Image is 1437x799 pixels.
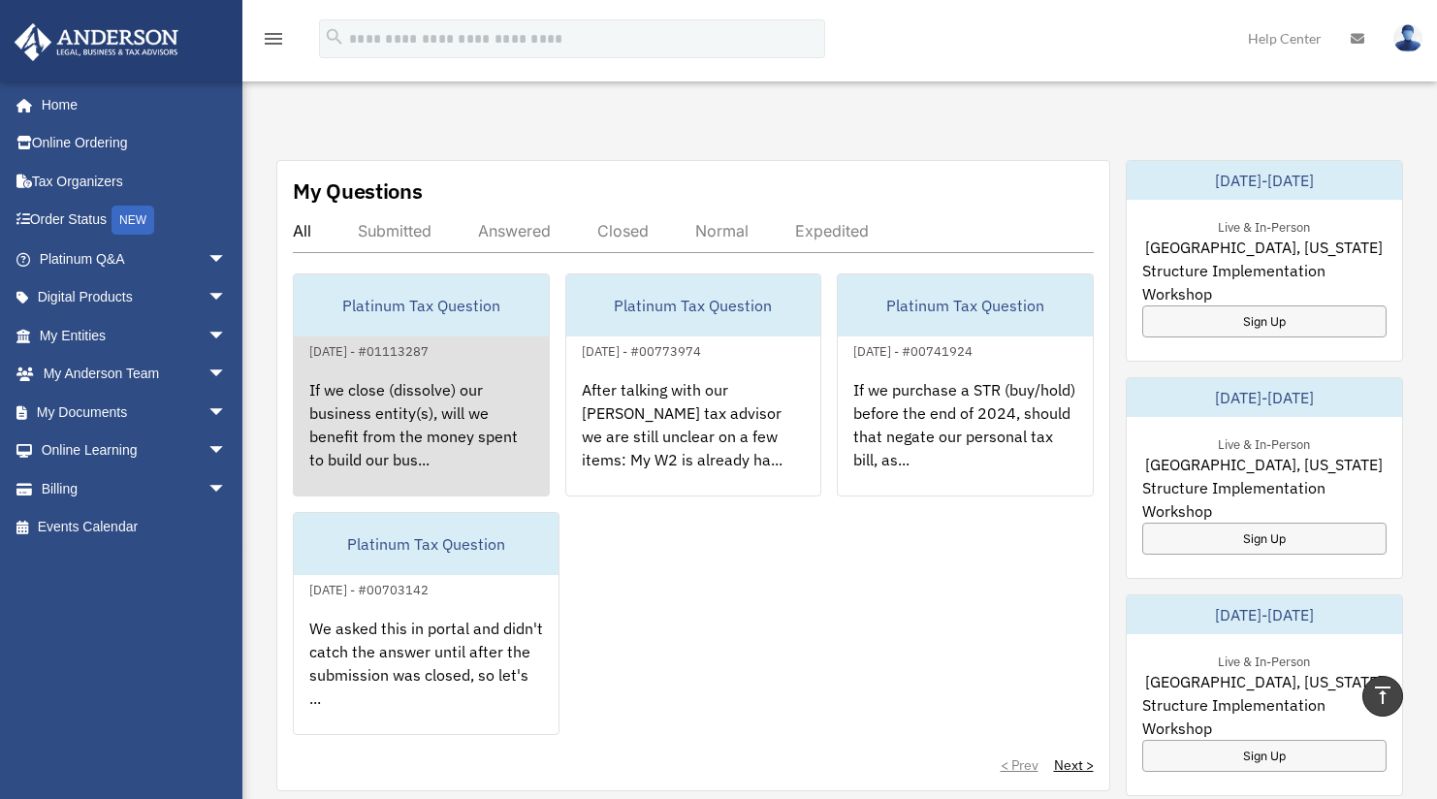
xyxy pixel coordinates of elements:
[566,363,821,514] div: After talking with our [PERSON_NAME] tax advisor we are still unclear on a few items: My W2 is al...
[294,339,444,360] div: [DATE] - #01113287
[9,23,184,61] img: Anderson Advisors Platinum Portal
[208,316,246,356] span: arrow_drop_down
[597,221,649,240] div: Closed
[14,85,246,124] a: Home
[294,601,559,752] div: We asked this in portal and didn't catch the answer until after the submission was closed, so let...
[14,124,256,163] a: Online Ordering
[566,274,821,336] div: Platinum Tax Question
[1054,755,1094,775] a: Next >
[566,339,717,360] div: [DATE] - #00773974
[1142,523,1388,555] a: Sign Up
[262,27,285,50] i: menu
[565,273,822,496] a: Platinum Tax Question[DATE] - #00773974After talking with our [PERSON_NAME] tax advisor we are st...
[1142,476,1388,523] span: Structure Implementation Workshop
[838,274,1093,336] div: Platinum Tax Question
[838,363,1093,514] div: If we purchase a STR (buy/hold) before the end of 2024, should that negate our personal tax bill,...
[112,206,154,235] div: NEW
[795,221,869,240] div: Expedited
[358,221,431,240] div: Submitted
[14,508,256,547] a: Events Calendar
[293,273,550,496] a: Platinum Tax Question[DATE] - #01113287If we close (dissolve) our business entity(s), will we ben...
[695,221,749,240] div: Normal
[1145,236,1383,259] span: [GEOGRAPHIC_DATA], [US_STATE]
[324,26,345,48] i: search
[1145,453,1383,476] span: [GEOGRAPHIC_DATA], [US_STATE]
[1362,676,1403,717] a: vertical_align_top
[293,176,423,206] div: My Questions
[14,162,256,201] a: Tax Organizers
[1142,259,1388,305] span: Structure Implementation Workshop
[14,201,256,240] a: Order StatusNEW
[1202,432,1325,453] div: Live & In-Person
[14,393,256,431] a: My Documentsarrow_drop_down
[294,274,549,336] div: Platinum Tax Question
[208,278,246,318] span: arrow_drop_down
[14,316,256,355] a: My Entitiesarrow_drop_down
[208,431,246,471] span: arrow_drop_down
[208,355,246,395] span: arrow_drop_down
[294,363,549,514] div: If we close (dissolve) our business entity(s), will we benefit from the money spent to build our ...
[1142,740,1388,772] a: Sign Up
[1202,650,1325,670] div: Live & In-Person
[838,339,988,360] div: [DATE] - #00741924
[262,34,285,50] a: menu
[14,469,256,508] a: Billingarrow_drop_down
[478,221,551,240] div: Answered
[14,431,256,470] a: Online Learningarrow_drop_down
[14,278,256,317] a: Digital Productsarrow_drop_down
[1145,670,1383,693] span: [GEOGRAPHIC_DATA], [US_STATE]
[1127,161,1403,200] div: [DATE]-[DATE]
[1142,305,1388,337] a: Sign Up
[294,513,559,575] div: Platinum Tax Question
[837,273,1094,496] a: Platinum Tax Question[DATE] - #00741924If we purchase a STR (buy/hold) before the end of 2024, sh...
[1393,24,1422,52] img: User Pic
[1127,595,1403,634] div: [DATE]-[DATE]
[294,578,444,598] div: [DATE] - #00703142
[1127,378,1403,417] div: [DATE]-[DATE]
[293,512,559,735] a: Platinum Tax Question[DATE] - #00703142We asked this in portal and didn't catch the answer until ...
[14,240,256,278] a: Platinum Q&Aarrow_drop_down
[208,393,246,432] span: arrow_drop_down
[208,469,246,509] span: arrow_drop_down
[14,355,256,394] a: My Anderson Teamarrow_drop_down
[1142,693,1388,740] span: Structure Implementation Workshop
[1202,215,1325,236] div: Live & In-Person
[1371,684,1394,707] i: vertical_align_top
[293,221,311,240] div: All
[208,240,246,279] span: arrow_drop_down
